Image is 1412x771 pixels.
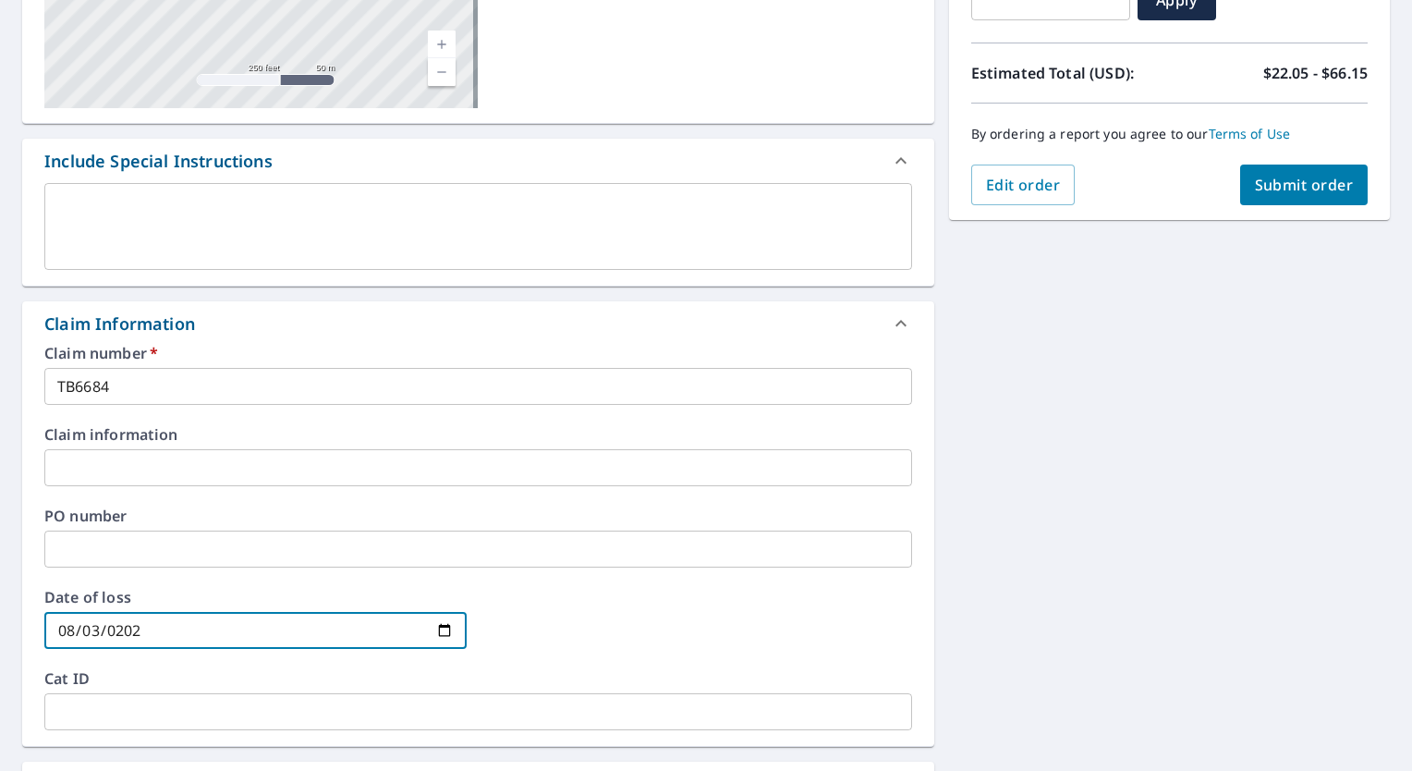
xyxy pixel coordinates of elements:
span: Edit order [986,175,1061,195]
div: Include Special Instructions [44,149,273,174]
p: Estimated Total (USD): [971,62,1170,84]
label: Claim information [44,427,912,442]
a: Current Level 17, Zoom Out [428,58,456,86]
div: Claim Information [22,301,934,346]
button: Submit order [1240,165,1369,205]
p: $22.05 - $66.15 [1263,62,1368,84]
a: Current Level 17, Zoom In [428,31,456,58]
p: By ordering a report you agree to our [971,126,1368,142]
label: Date of loss [44,590,467,605]
div: Include Special Instructions [22,139,934,183]
label: Cat ID [44,671,912,686]
button: Edit order [971,165,1076,205]
span: Submit order [1255,175,1354,195]
label: Claim number [44,346,912,361]
label: PO number [44,508,912,523]
a: Terms of Use [1209,125,1291,142]
div: Claim Information [44,312,195,337]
